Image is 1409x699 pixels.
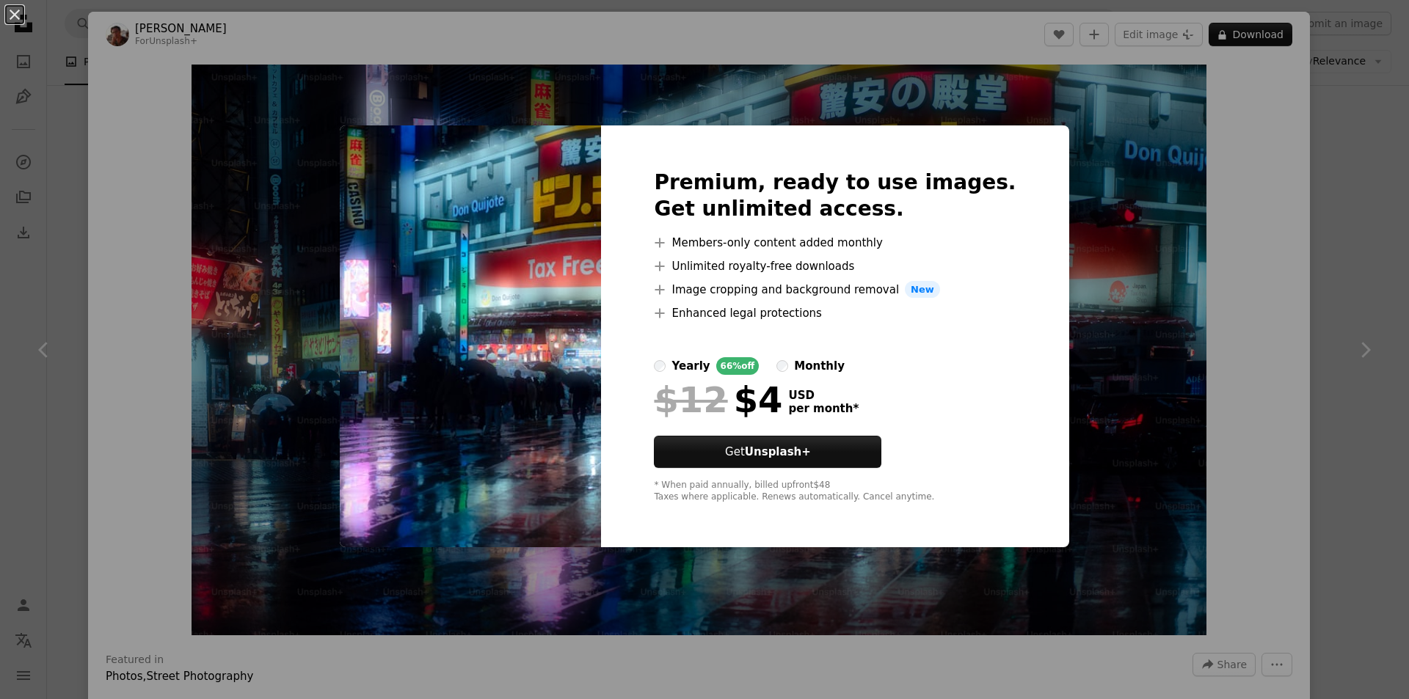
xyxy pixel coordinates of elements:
[745,445,811,458] strong: Unsplash+
[654,234,1016,252] li: Members-only content added monthly
[654,257,1016,275] li: Unlimited royalty-free downloads
[340,125,601,548] img: premium_photo-1675610853926-6d69a0a99ea7
[654,281,1016,299] li: Image cropping and background removal
[654,381,782,419] div: $4
[671,357,710,375] div: yearly
[788,402,859,415] span: per month *
[654,381,727,419] span: $12
[716,357,760,375] div: 66% off
[654,360,666,372] input: yearly66%off
[654,436,881,468] button: GetUnsplash+
[788,389,859,402] span: USD
[794,357,845,375] div: monthly
[654,480,1016,503] div: * When paid annually, billed upfront $48 Taxes where applicable. Renews automatically. Cancel any...
[654,169,1016,222] h2: Premium, ready to use images. Get unlimited access.
[776,360,788,372] input: monthly
[654,304,1016,322] li: Enhanced legal protections
[905,281,940,299] span: New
